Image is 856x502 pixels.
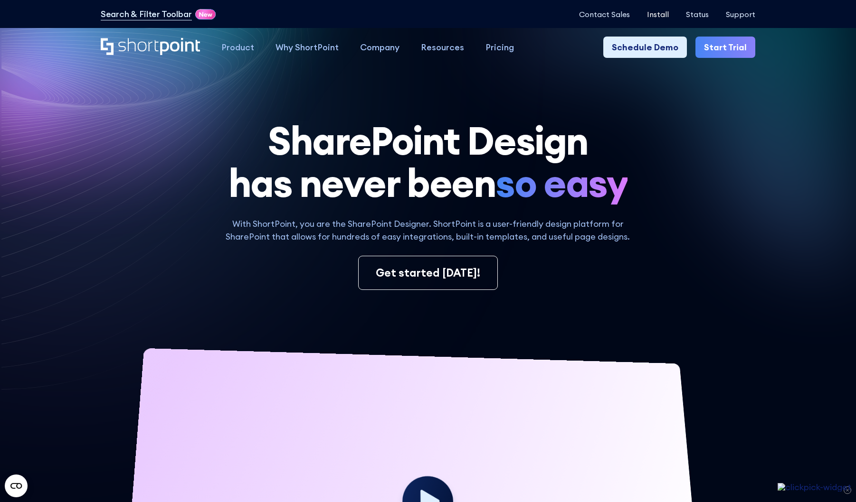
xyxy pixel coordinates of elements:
[410,37,475,58] a: Resources
[101,8,192,20] a: Search & Filter Toolbar
[5,474,28,497] button: Open CMP widget
[495,162,628,204] span: so easy
[101,38,200,56] a: Home
[647,10,669,19] a: Install
[360,41,399,54] div: Company
[475,37,525,58] a: Pricing
[603,37,687,58] a: Schedule Demo
[211,37,265,58] a: Product
[350,37,410,58] a: Company
[808,456,856,502] iframe: Chat Widget
[101,120,756,204] h1: SharePoint Design has never been
[211,217,645,243] p: With ShortPoint, you are the SharePoint Designer. ShortPoint is a user-friendly design platform f...
[358,256,498,290] a: Get started [DATE]!
[265,37,350,58] a: Why ShortPoint
[221,41,254,54] div: Product
[579,10,630,19] a: Contact Sales
[695,37,755,58] a: Start Trial
[726,10,755,19] a: Support
[421,41,464,54] div: Resources
[686,10,709,19] a: Status
[485,41,514,54] div: Pricing
[276,41,339,54] div: Why ShortPoint
[376,265,480,281] div: Get started [DATE]!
